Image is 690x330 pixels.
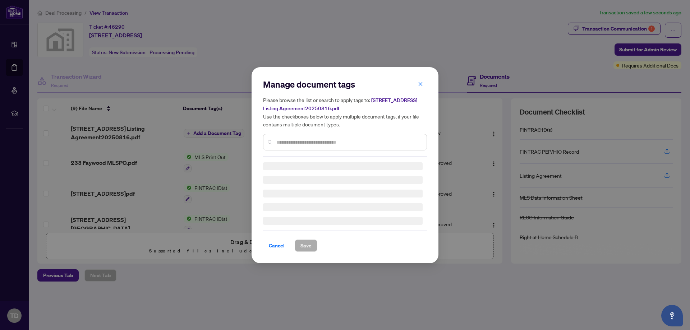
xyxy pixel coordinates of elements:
[263,96,427,128] h5: Please browse the list or search to apply tags to: Use the checkboxes below to apply multiple doc...
[295,240,317,252] button: Save
[263,97,417,112] span: [STREET_ADDRESS] Listing Agreement20250816.pdf
[661,305,683,326] button: Open asap
[263,240,290,252] button: Cancel
[418,81,423,86] span: close
[269,240,285,251] span: Cancel
[263,79,427,90] h2: Manage document tags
